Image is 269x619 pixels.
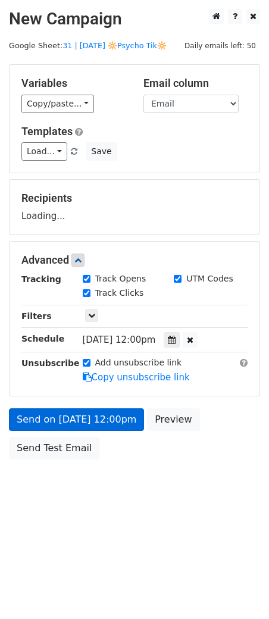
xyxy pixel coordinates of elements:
[9,408,144,431] a: Send on [DATE] 12:00pm
[83,372,190,383] a: Copy unsubscribe link
[209,562,269,619] iframe: Chat Widget
[21,192,248,205] h5: Recipients
[147,408,199,431] a: Preview
[95,273,146,285] label: Track Opens
[21,95,94,113] a: Copy/paste...
[180,39,260,52] span: Daily emails left: 50
[180,41,260,50] a: Daily emails left: 50
[21,77,126,90] h5: Variables
[95,287,144,299] label: Track Clicks
[62,41,167,50] a: 31 | [DATE] 🔆Psycho Tik🔆
[186,273,233,285] label: UTM Codes
[21,358,80,368] strong: Unsubscribe
[21,274,61,284] strong: Tracking
[21,142,67,161] a: Load...
[21,254,248,267] h5: Advanced
[21,334,64,343] strong: Schedule
[9,41,167,50] small: Google Sheet:
[9,437,99,459] a: Send Test Email
[21,192,248,223] div: Loading...
[9,9,260,29] h2: New Campaign
[95,357,182,369] label: Add unsubscribe link
[143,77,248,90] h5: Email column
[21,311,52,321] strong: Filters
[21,125,73,137] a: Templates
[86,142,117,161] button: Save
[83,334,156,345] span: [DATE] 12:00pm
